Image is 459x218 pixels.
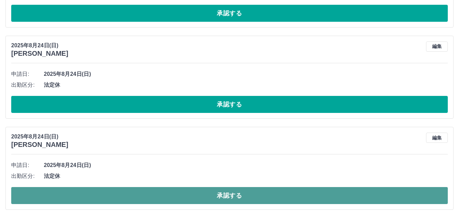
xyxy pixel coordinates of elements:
h3: [PERSON_NAME] [11,141,68,149]
span: 2025年8月24日(日) [44,161,448,169]
button: 承認する [11,187,448,204]
span: 申請日: [11,161,44,169]
span: 出勤区分: [11,172,44,180]
p: 2025年8月24日(日) [11,41,68,50]
button: 編集 [426,133,448,143]
h3: [PERSON_NAME] [11,50,68,57]
span: 法定休 [44,81,448,89]
span: 出勤区分: [11,81,44,89]
button: 編集 [426,41,448,52]
span: 申請日: [11,70,44,78]
button: 承認する [11,96,448,113]
button: 承認する [11,5,448,22]
span: 2025年8月24日(日) [44,70,448,78]
p: 2025年8月24日(日) [11,133,68,141]
span: 法定休 [44,172,448,180]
